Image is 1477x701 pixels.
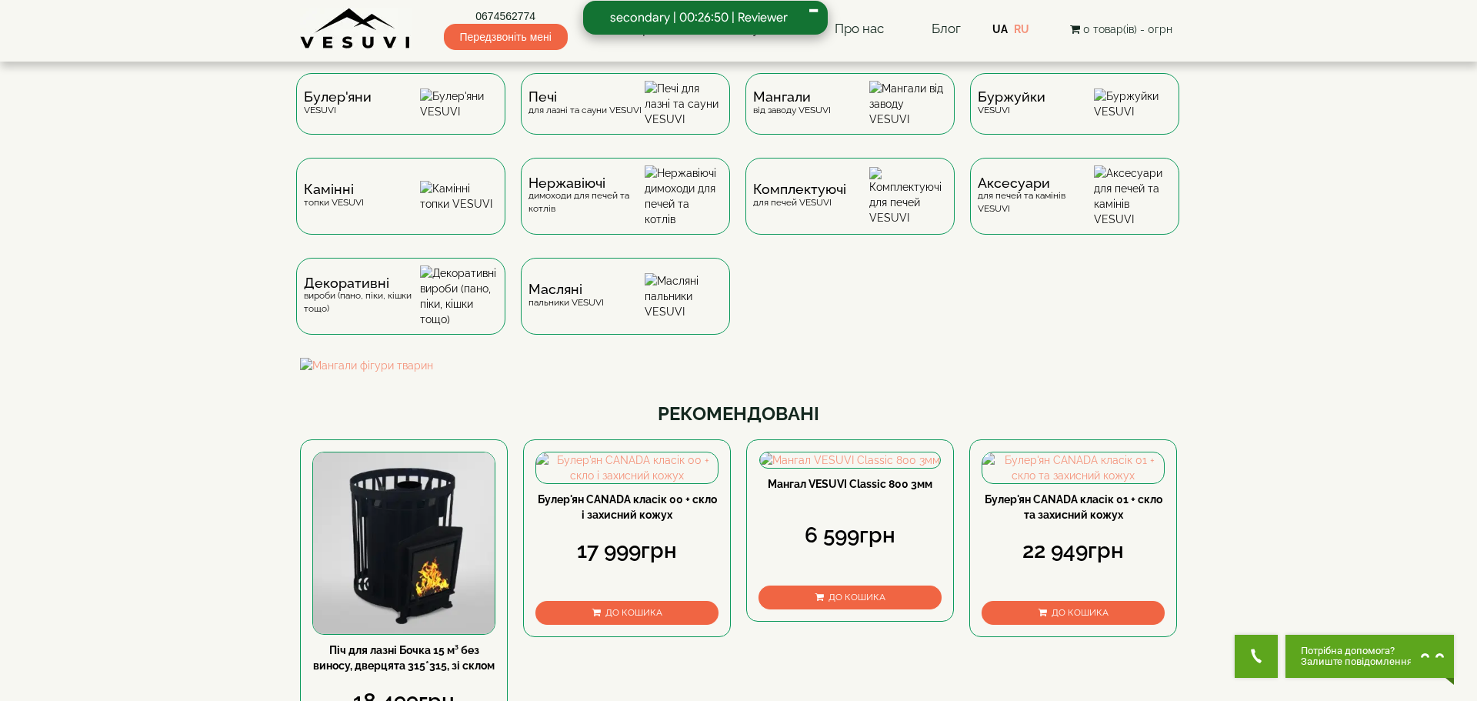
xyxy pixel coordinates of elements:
span: Декоративні [304,277,420,289]
a: Аксесуаридля печей та камінів VESUVI Аксесуари для печей та камінів VESUVI [962,158,1187,258]
a: 0674562774 [444,8,568,24]
span: Буржуйки [978,91,1045,103]
a: Печідля лазні та сауни VESUVI Печі для лазні та сауни VESUVI [513,73,738,158]
div: для лазні та сауни VESUVI [528,91,642,116]
span: Нержавіючі [528,177,645,189]
div: для печей VESUVI [753,183,846,209]
div: для печей та камінів VESUVI [978,177,1094,215]
button: Chat button [1285,635,1454,678]
img: Мангали від заводу VESUVI [869,81,947,127]
a: Булер'ян CANADA класік 00 + скло і захисний кожух [538,493,717,521]
img: Булер'ян CANADA класік 00 + скло і захисний кожух [536,452,718,483]
img: Масляні пальники VESUVI [645,273,722,319]
a: Булер'ян CANADA класік 01 + скло та захисний кожух [985,493,1162,521]
button: Get Call button [1235,635,1278,678]
div: VESUVI [304,91,372,116]
a: RU [1014,23,1029,35]
a: Комплектуючідля печей VESUVI Комплектуючі для печей VESUVI [738,158,962,258]
a: Булер'яниVESUVI Булер'яни VESUVI [288,73,513,158]
a: Піч для лазні Бочка 15 м³ без виносу, дверцята 315*315, зі склом [313,644,495,672]
img: Булер'ян CANADA класік 01 + скло та захисний кожух [982,452,1164,483]
img: Булер'яни VESUVI [420,88,498,119]
button: До кошика [982,601,1165,625]
button: 0 товар(ів) - 0грн [1065,21,1177,38]
span: Потрібна допомога? [1301,646,1412,656]
a: Про нас [819,12,899,47]
img: Мангали фігури тварин [300,358,1177,373]
img: Завод VESUVI [300,8,412,50]
img: Нержавіючі димоходи для печей та котлів [645,165,722,227]
a: Мангал VESUVI Classic 800 3мм [768,478,932,490]
div: 17 999грн [535,536,718,566]
img: Печі для лазні та сауни VESUVI [645,81,722,127]
div: димоходи для печей та котлів [528,177,645,215]
a: Блог [932,21,961,36]
div: від заводу VESUVI [753,91,831,116]
div: пальники VESUVI [528,283,604,309]
div: топки VESUVI [304,183,364,209]
a: Декоративнівироби (пано, піки, кішки тощо) Декоративні вироби (пано, піки, кішки тощо) [288,258,513,358]
button: До кошика [535,601,718,625]
img: Мангал VESUVI Classic 800 3мм [760,452,940,468]
div: вироби (пано, піки, кішки тощо) [304,277,420,315]
span: Комплектуючі [753,183,846,195]
div: VESUVI [978,91,1045,116]
span: Масляні [528,283,604,295]
span: До кошика [605,607,662,618]
span: До кошика [1052,607,1109,618]
img: Аксесуари для печей та камінів VESUVI [1094,165,1172,227]
img: Декоративні вироби (пано, піки, кішки тощо) [420,265,498,327]
button: До кошика [759,586,942,609]
div: secondary | 00:26:50 | Reviewer [610,9,788,27]
span: Передзвоніть мені [444,24,568,50]
a: Каміннітопки VESUVI Камінні топки VESUVI [288,158,513,258]
span: Печі [528,91,642,103]
a: БуржуйкиVESUVI Буржуйки VESUVI [962,73,1187,158]
span: 0 товар(ів) - 0грн [1083,23,1172,35]
img: Комплектуючі для печей VESUVI [869,167,947,225]
a: UA [992,23,1008,35]
div: 22 949грн [982,536,1165,566]
img: Камінні топки VESUVI [420,181,498,212]
img: Буржуйки VESUVI [1094,88,1172,119]
a: Масляніпальники VESUVI Масляні пальники VESUVI [513,258,738,358]
span: Булер'яни [304,91,372,103]
div: 6 599грн [759,520,942,551]
img: Піч для лазні Бочка 15 м³ без виносу, дверцята 315*315, зі склом [313,452,495,634]
span: До кошика [829,592,885,603]
a: Мангаливід заводу VESUVI Мангали від заводу VESUVI [738,73,962,158]
a: Нержавіючідимоходи для печей та котлів Нержавіючі димоходи для печей та котлів [513,158,738,258]
span: Мангали [753,91,831,103]
span: Аксесуари [978,177,1094,189]
span: Залиште повідомлення [1301,656,1412,667]
span: Камінні [304,183,364,195]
